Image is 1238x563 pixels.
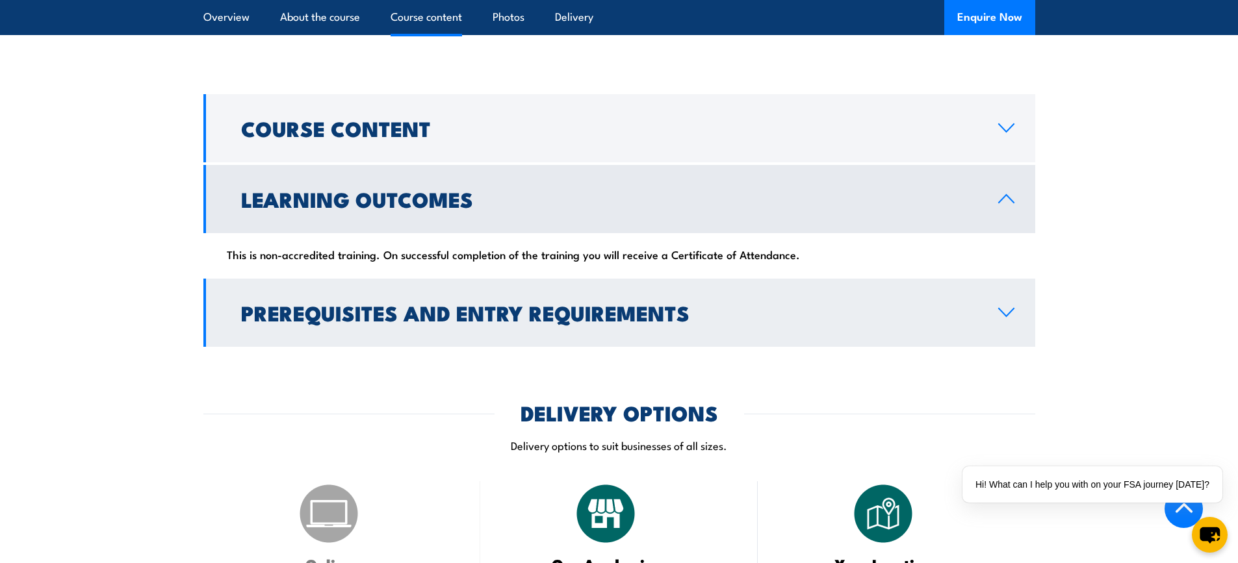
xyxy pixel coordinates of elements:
h2: DELIVERY OPTIONS [521,403,718,421]
div: Hi! What can I help you with on your FSA journey [DATE]? [962,466,1222,503]
div: This is non-accredited training. On successful completion of the training you will receive a Cert... [203,233,1035,276]
button: chat-button [1192,517,1228,553]
a: Learning Outcomes [203,165,1035,233]
a: Course Content [203,94,1035,162]
h2: Prerequisites and Entry Requirements [241,303,977,321]
h2: Course Content [241,119,977,137]
p: Delivery options to suit businesses of all sizes. [203,438,1035,453]
h2: Learning Outcomes [241,190,977,208]
a: Prerequisites and Entry Requirements [203,279,1035,347]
